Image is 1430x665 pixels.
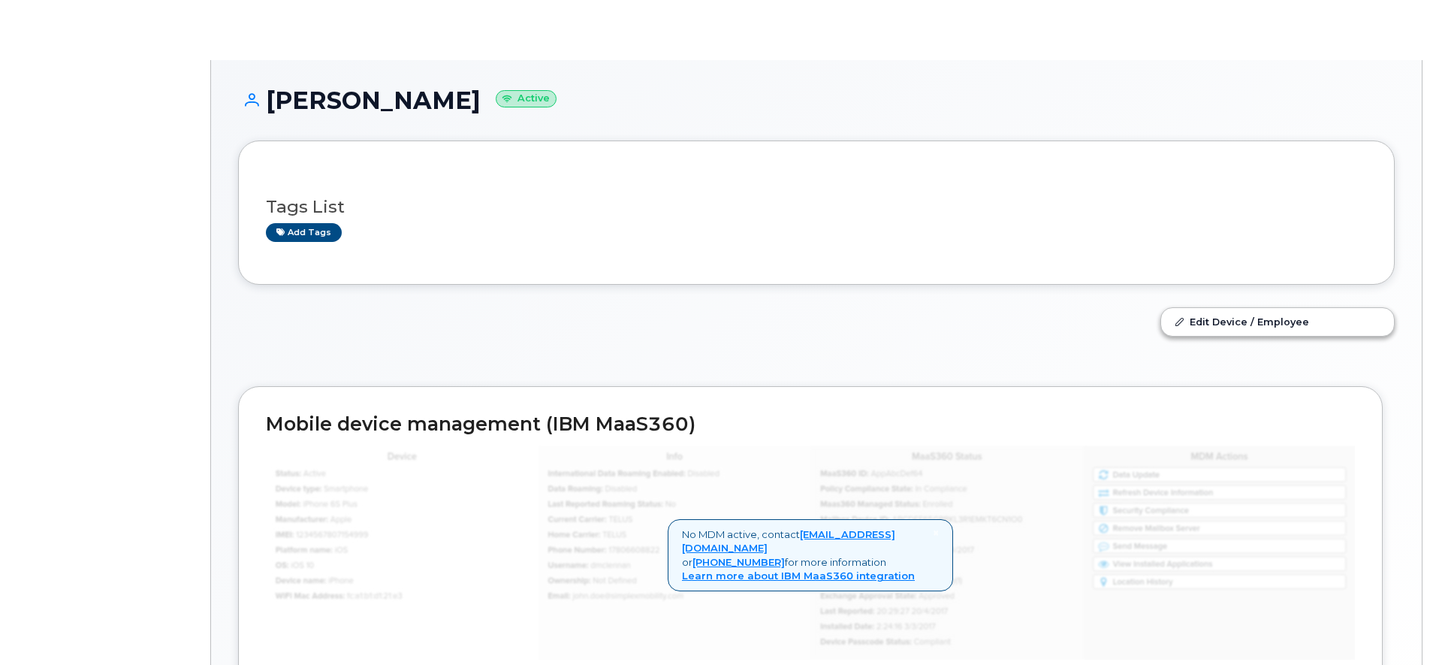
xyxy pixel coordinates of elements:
[682,570,915,582] a: Learn more about IBM MaaS360 integration
[266,223,342,242] a: Add tags
[266,414,1355,435] h2: Mobile device management (IBM MaaS360)
[668,519,953,591] div: No MDM active, contact or for more information
[496,90,557,107] small: Active
[238,87,1395,113] h1: [PERSON_NAME]
[1161,308,1394,335] a: Edit Device / Employee
[933,527,939,539] a: Close
[692,556,785,568] a: [PHONE_NUMBER]
[266,198,1367,216] h3: Tags List
[933,526,939,540] span: ×
[266,446,1355,660] img: mdm_maas360_data_lg-147edf4ce5891b6e296acbe60ee4acd306360f73f278574cfef86ac192ea0250.jpg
